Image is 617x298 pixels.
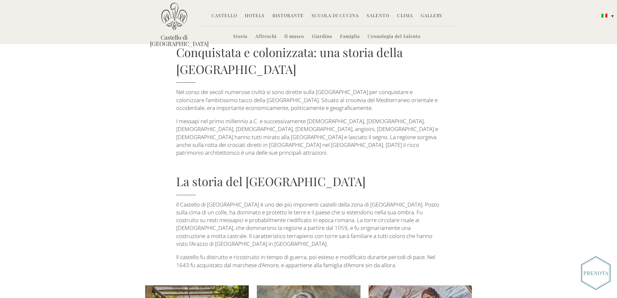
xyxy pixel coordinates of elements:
p: I messapi nel primo millennio a.C. e successivamente [DEMOGRAPHIC_DATA], [DEMOGRAPHIC_DATA], [DEM... [176,117,441,157]
a: Scuola di Cucina [312,12,359,20]
a: Famiglia [340,33,360,41]
a: Il museo [284,33,304,41]
a: Salento [367,12,389,20]
a: Storia [233,33,247,41]
a: Castello [211,12,237,20]
img: Castello di Ugento [161,3,187,30]
h4: Conquistata e colonizzata: una storia della [GEOGRAPHIC_DATA] [176,44,441,83]
a: Castello di [GEOGRAPHIC_DATA] [150,34,199,47]
a: Affreschi [255,33,277,41]
h4: La storia del [GEOGRAPHIC_DATA] [176,173,441,195]
a: Giardino [312,33,332,41]
p: Il Castello di [GEOGRAPHIC_DATA] è uno dei più imponenti castelli della zona di [GEOGRAPHIC_DATA]... [176,201,441,248]
p: Il castello fu distrutto e ricostruito in tempo di guerra, poi esteso e modificato durante period... [176,253,441,269]
img: Book_Button_Italian.png [581,256,611,290]
a: Gallery [421,12,442,20]
a: Hotels [245,12,265,20]
a: Clima [397,12,413,20]
img: Italiano [601,14,607,18]
p: Nel corso dei secoli numerose civiltà si sono dirette sulla [GEOGRAPHIC_DATA] per conquistare e c... [176,88,441,112]
a: Cronologia del Salento [368,33,421,41]
a: Ristorante [272,12,304,20]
